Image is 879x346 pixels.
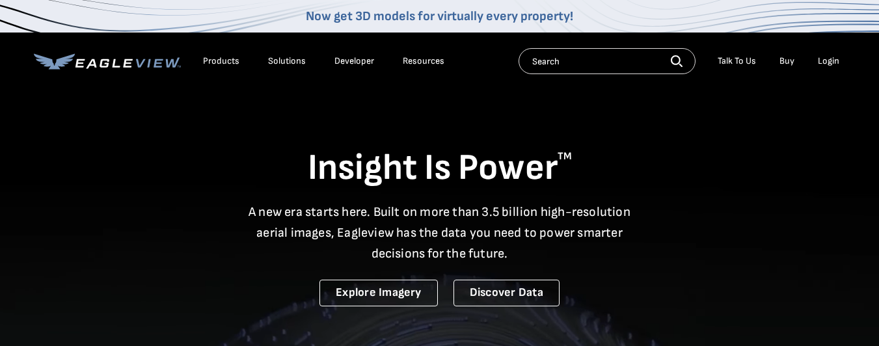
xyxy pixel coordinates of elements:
h1: Insight Is Power [34,146,846,191]
div: Products [203,55,239,67]
div: Talk To Us [718,55,756,67]
a: Buy [779,55,794,67]
input: Search [519,48,696,74]
a: Explore Imagery [319,280,438,306]
p: A new era starts here. Built on more than 3.5 billion high-resolution aerial images, Eagleview ha... [241,202,639,264]
div: Resources [403,55,444,67]
sup: TM [558,150,572,163]
a: Now get 3D models for virtually every property! [306,8,573,24]
div: Login [818,55,839,67]
a: Developer [334,55,374,67]
a: Discover Data [453,280,560,306]
div: Solutions [268,55,306,67]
